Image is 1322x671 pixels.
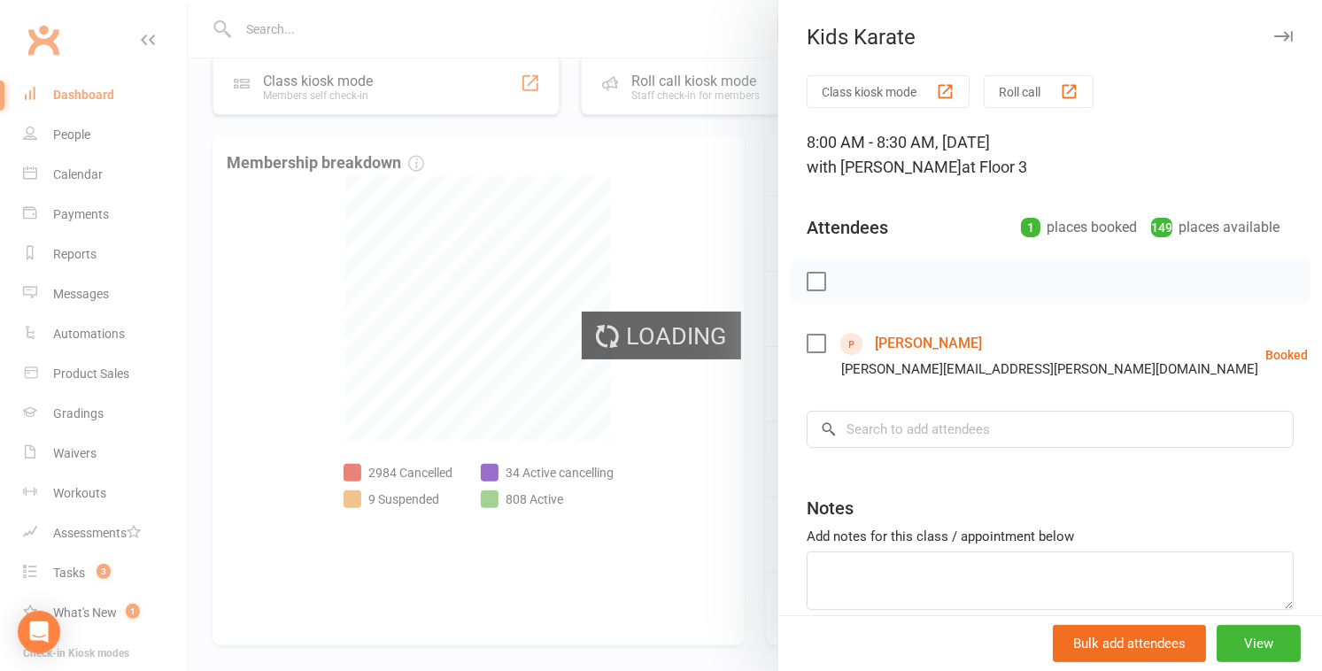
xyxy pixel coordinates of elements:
[18,611,60,653] div: Open Intercom Messenger
[1217,625,1301,662] button: View
[1265,349,1308,361] div: Booked
[807,130,1294,180] div: 8:00 AM - 8:30 AM, [DATE]
[1053,625,1206,662] button: Bulk add attendees
[807,75,970,108] button: Class kiosk mode
[962,158,1027,176] span: at Floor 3
[1021,218,1040,237] div: 1
[807,215,888,240] div: Attendees
[1151,215,1279,240] div: places available
[807,496,854,521] div: Notes
[1021,215,1137,240] div: places booked
[875,329,982,358] a: [PERSON_NAME]
[807,158,962,176] span: with [PERSON_NAME]
[1151,218,1172,237] div: 149
[778,25,1322,50] div: Kids Karate
[807,526,1294,547] div: Add notes for this class / appointment below
[841,358,1258,381] div: [PERSON_NAME][EMAIL_ADDRESS][PERSON_NAME][DOMAIN_NAME]
[984,75,1094,108] button: Roll call
[807,411,1294,448] input: Search to add attendees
